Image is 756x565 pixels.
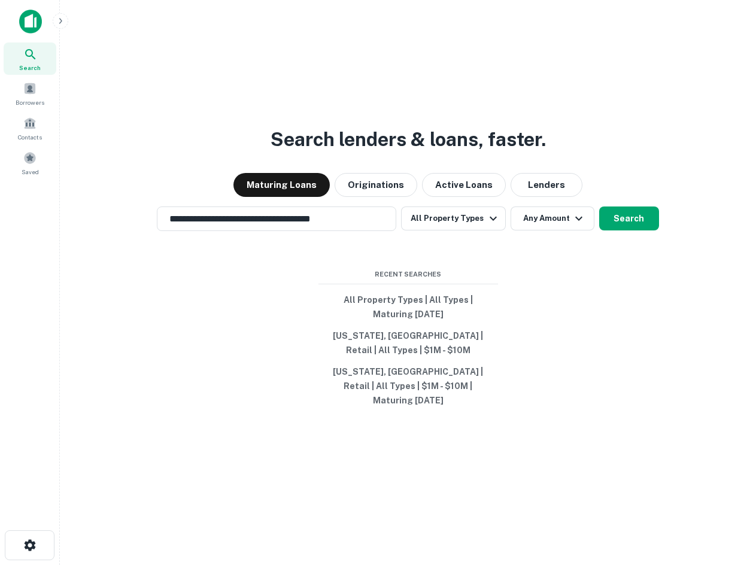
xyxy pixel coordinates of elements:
button: [US_STATE], [GEOGRAPHIC_DATA] | Retail | All Types | $1M - $10M | Maturing [DATE] [318,361,498,411]
button: Maturing Loans [233,173,330,197]
a: Saved [4,147,56,179]
button: Search [599,206,659,230]
button: All Property Types [401,206,505,230]
a: Contacts [4,112,56,144]
h3: Search lenders & loans, faster. [271,125,546,154]
span: Search [19,63,41,72]
a: Borrowers [4,77,56,110]
span: Borrowers [16,98,44,107]
iframe: Chat Widget [696,469,756,527]
button: Active Loans [422,173,506,197]
button: Originations [335,173,417,197]
span: Saved [22,167,39,177]
button: [US_STATE], [GEOGRAPHIC_DATA] | Retail | All Types | $1M - $10M [318,325,498,361]
a: Search [4,42,56,75]
button: All Property Types | All Types | Maturing [DATE] [318,289,498,325]
button: Lenders [511,173,582,197]
button: Any Amount [511,206,594,230]
img: capitalize-icon.png [19,10,42,34]
span: Contacts [18,132,42,142]
span: Recent Searches [318,269,498,280]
